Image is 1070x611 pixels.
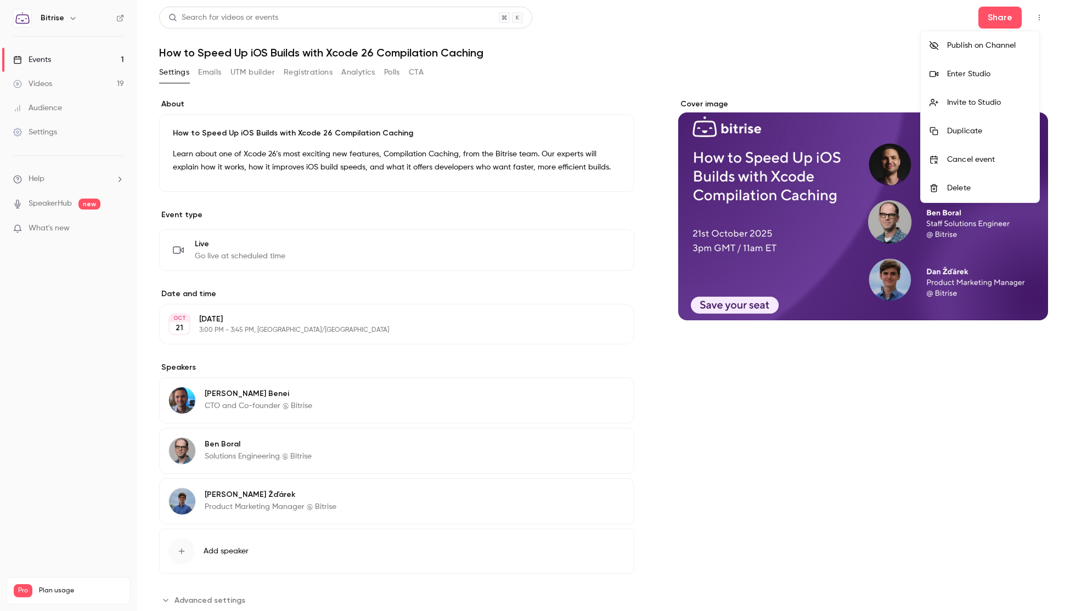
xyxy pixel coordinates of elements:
[947,40,1030,51] div: Publish on Channel
[947,154,1030,165] div: Cancel event
[947,126,1030,137] div: Duplicate
[947,183,1030,194] div: Delete
[947,97,1030,108] div: Invite to Studio
[947,69,1030,80] div: Enter Studio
